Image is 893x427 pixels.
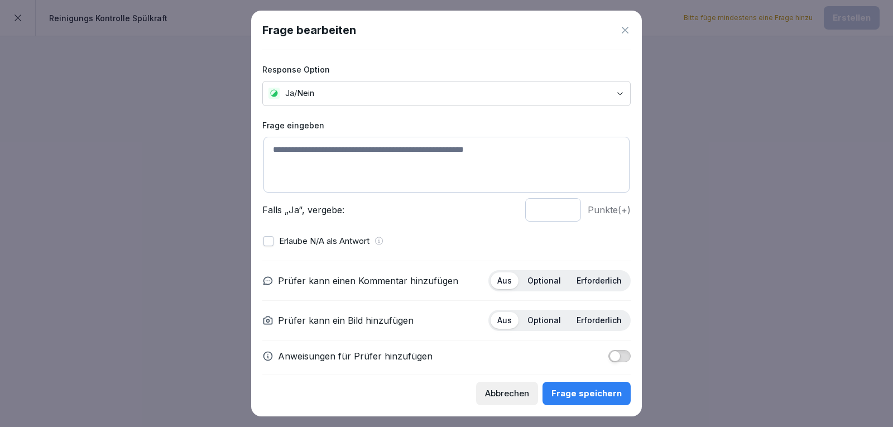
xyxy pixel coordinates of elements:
[278,274,458,287] p: Prüfer kann einen Kommentar hinzufügen
[577,315,622,325] p: Erforderlich
[497,315,512,325] p: Aus
[476,382,538,405] button: Abbrechen
[262,203,518,217] p: Falls „Ja“, vergebe:
[262,22,356,39] h1: Frage bearbeiten
[485,387,529,400] div: Abbrechen
[278,314,414,327] p: Prüfer kann ein Bild hinzufügen
[262,119,631,131] label: Frage eingeben
[551,387,622,400] div: Frage speichern
[542,382,631,405] button: Frage speichern
[527,276,561,286] p: Optional
[527,315,561,325] p: Optional
[588,203,631,217] p: Punkte (+)
[279,235,369,248] p: Erlaube N/A als Antwort
[262,64,631,75] label: Response Option
[278,349,433,363] p: Anweisungen für Prüfer hinzufügen
[577,276,622,286] p: Erforderlich
[497,276,512,286] p: Aus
